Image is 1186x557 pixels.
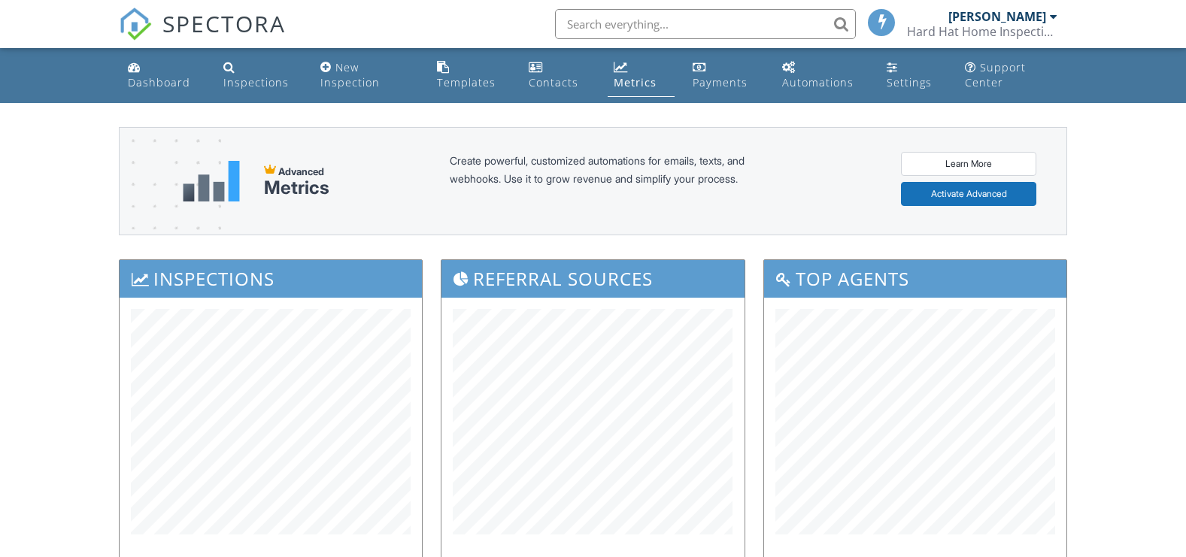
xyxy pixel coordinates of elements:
img: The Best Home Inspection Software - Spectora [119,8,152,41]
img: metrics-aadfce2e17a16c02574e7fc40e4d6b8174baaf19895a402c862ea781aae8ef5b.svg [183,161,240,201]
span: Advanced [278,165,324,177]
div: Metrics [264,177,329,198]
a: Settings [881,54,947,97]
a: Contacts [523,54,596,97]
div: Support Center [965,60,1026,89]
div: Templates [437,75,496,89]
div: Automations [782,75,854,89]
a: Support Center [959,54,1064,97]
a: Automations (Basic) [776,54,869,97]
div: Metrics [614,75,657,89]
div: Create powerful, customized automations for emails, texts, and webhooks. Use it to grow revenue a... [450,152,781,210]
h3: Referral Sources [441,260,745,297]
span: SPECTORA [162,8,286,39]
div: Hard Hat Home Inspections LLC [907,24,1057,39]
div: Dashboard [128,75,190,89]
a: Templates [431,54,511,97]
a: Dashboard [122,54,205,97]
a: Activate Advanced [901,182,1036,206]
input: Search everything... [555,9,856,39]
div: Contacts [529,75,578,89]
div: [PERSON_NAME] [948,9,1046,24]
div: New Inspection [320,60,380,89]
div: Inspections [223,75,289,89]
a: Payments [687,54,764,97]
a: Metrics [608,54,675,97]
a: Learn More [901,152,1036,176]
h3: Inspections [120,260,423,297]
a: New Inspection [314,54,418,97]
h3: Top Agents [764,260,1067,297]
img: advanced-banner-bg-f6ff0eecfa0ee76150a1dea9fec4b49f333892f74bc19f1b897a312d7a1b2ff3.png [120,128,221,294]
a: Inspections [217,54,303,97]
div: Payments [693,75,748,89]
a: SPECTORA [119,20,286,52]
div: Settings [887,75,932,89]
